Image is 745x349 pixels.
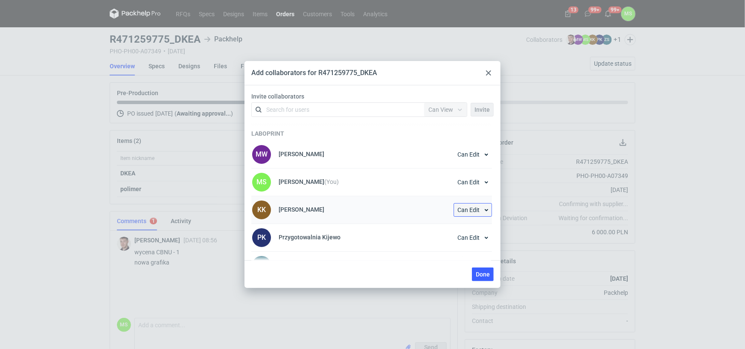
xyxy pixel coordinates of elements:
div: Przygotowalnia Kijewo [251,227,272,248]
button: Done [472,268,494,281]
figcaption: MW [252,145,271,164]
span: Can Edit [457,179,480,185]
p: [PERSON_NAME] [279,206,324,213]
p: Przygotowalnia Kijewo [279,234,340,241]
button: Can Edit [454,148,492,161]
span: Can Edit [457,207,480,213]
button: Invite [471,103,494,116]
figcaption: PK [252,228,271,247]
div: Kinga Kubiak-Ignaczak [251,200,272,220]
h3: LaboPrint [251,130,492,137]
span: Invite [474,107,490,113]
label: Invite collaborators [251,92,497,101]
div: Search for users [266,105,309,114]
span: Done [476,271,490,277]
span: Can Edit [457,151,480,157]
button: Can Edit [454,203,492,217]
figcaption: KK [252,201,271,219]
span: Can Edit [457,235,480,241]
div: Magdalena Wróblewska [251,144,272,165]
p: [PERSON_NAME] [279,178,339,185]
div: Magdalena Szumiło [251,172,272,192]
figcaption: MS [252,173,271,192]
p: [PERSON_NAME] [279,151,324,157]
button: Can Edit [454,175,492,189]
small: (You) [324,178,339,185]
button: Can Edit [454,231,492,244]
div: Add collaborators for R471259775_DKEA [251,68,377,78]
